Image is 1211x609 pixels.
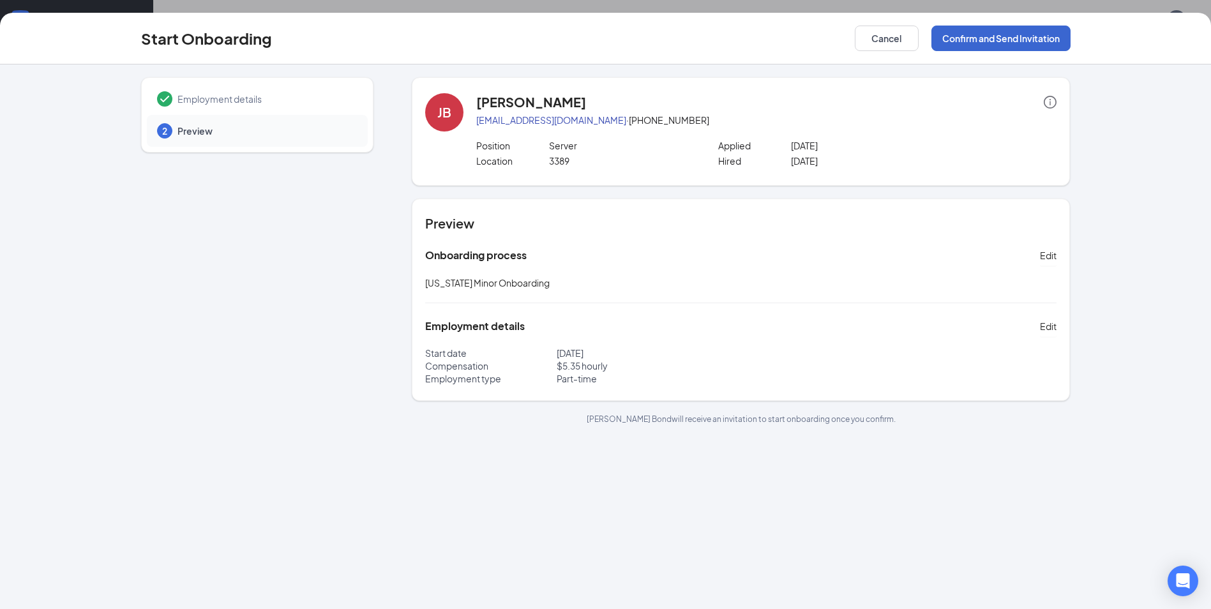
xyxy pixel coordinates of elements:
p: Position [476,139,549,152]
span: [US_STATE] Minor Onboarding [425,277,550,289]
p: 3389 [549,154,694,167]
p: Hired [718,154,791,167]
a: [EMAIL_ADDRESS][DOMAIN_NAME] [476,114,626,126]
button: Edit [1040,245,1057,266]
svg: Checkmark [157,91,172,107]
span: Preview [177,124,355,137]
h5: Onboarding process [425,248,527,262]
p: Applied [718,139,791,152]
span: Employment details [177,93,355,105]
p: Start date [425,347,557,359]
p: Compensation [425,359,557,372]
div: Open Intercom Messenger [1168,566,1198,596]
p: [DATE] [791,154,936,167]
p: Server [549,139,694,152]
p: $ 5.35 hourly [557,359,741,372]
p: Employment type [425,372,557,385]
p: [PERSON_NAME] Bond will receive an invitation to start onboarding once you confirm. [412,414,1070,425]
span: Edit [1040,249,1057,262]
p: Part-time [557,372,741,385]
h3: Start Onboarding [141,27,272,49]
span: 2 [162,124,167,137]
p: Location [476,154,549,167]
button: Cancel [855,26,919,51]
p: · [PHONE_NUMBER] [476,114,1057,126]
h4: [PERSON_NAME] [476,93,586,111]
button: Confirm and Send Invitation [931,26,1071,51]
span: info-circle [1044,96,1057,109]
h5: Employment details [425,319,525,333]
p: [DATE] [557,347,741,359]
div: JB [437,103,451,121]
button: Edit [1040,316,1057,336]
span: Edit [1040,320,1057,333]
h4: Preview [425,214,1057,232]
p: [DATE] [791,139,936,152]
